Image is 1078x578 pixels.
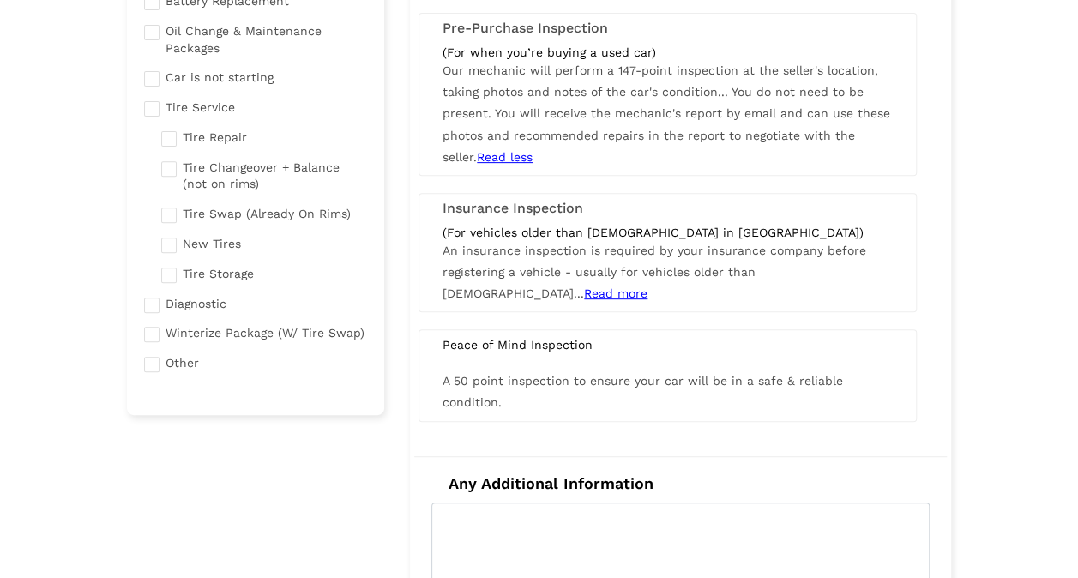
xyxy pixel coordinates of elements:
[443,45,893,60] div: (For when you’re buying a used car)
[477,150,533,164] span: Read less
[443,63,890,164] span: Our mechanic will perform a 147-point inspection at the seller's location, taking photos and note...
[430,337,906,352] div: Peace of Mind Inspection
[443,244,866,300] span: An insurance inspection is required by your insurance company before registering a vehicle - usua...
[443,225,893,240] div: (For vehicles older than [DEMOGRAPHIC_DATA] in [GEOGRAPHIC_DATA])
[431,474,930,493] h4: Any Additional Information
[443,21,893,36] h3: Pre-Purchase Inspection
[443,85,890,164] span: You do not need to be present. You will receive the mechanic's report by email and can use these ...
[443,374,843,409] span: A 50 point inspection to ensure your car will be in a safe & reliable condition.
[443,201,893,216] h3: Insurance Inspection
[584,286,647,300] span: Read more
